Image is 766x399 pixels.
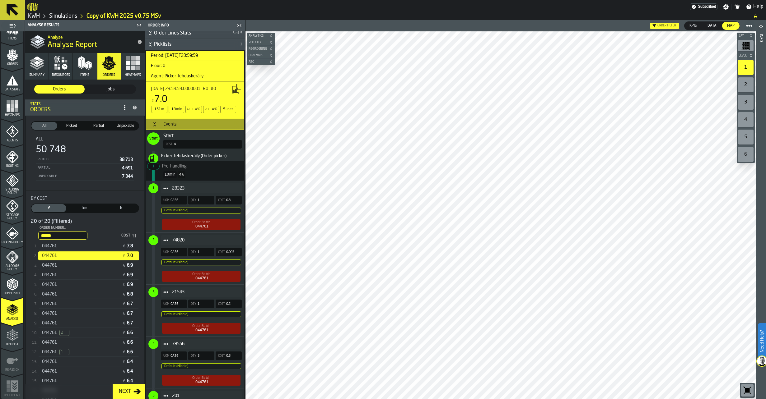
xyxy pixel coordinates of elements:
[42,340,57,345] span: 044761
[147,163,160,170] div: Sequence ID: 0
[235,22,244,29] label: button-toggle-Close me
[69,205,101,211] span: km
[146,81,244,119] div: stat-2025-08-25 23:59:59.0000001—R0—#0
[112,233,130,238] span: Cost
[38,357,139,366] div: StatList-item-[object Object]
[36,155,134,164] div: StatList-item-Picked
[154,41,239,48] span: Picklists
[38,309,139,318] div: StatList-item-[object Object]
[49,13,77,20] a: link-to-/wh/i/4fb45246-3b77-4bb5-b880-c337c3c5facb
[1,21,23,30] label: button-toggle-Toggle Full Menu
[684,22,702,30] div: thumb
[216,354,225,358] div: Cost
[161,250,169,255] div: UOM
[123,244,125,249] span: €
[161,198,169,203] div: UOM
[58,121,85,131] label: button-switch-multi-Picked (38 713)
[42,282,57,287] span: 044761
[105,205,137,211] span: h
[42,301,57,306] span: 044761
[152,285,155,336] span: LegendItem
[123,254,125,258] span: €
[123,360,125,364] span: €
[103,204,139,213] label: button-switch-multi-Time
[58,122,84,130] div: thumb
[113,384,145,399] button: button-Next
[48,34,132,40] h2: Sub Title
[170,198,178,202] span: CASE
[218,302,225,306] span: Cost
[163,302,169,306] span: UOM
[146,61,244,71] h3: title-section-Floor: 0
[154,30,231,37] span: Order Lines Stats
[38,318,139,328] div: StatList-item-[object Object]
[757,21,765,33] label: button-toggle-Open
[145,28,245,39] button: button-
[152,337,155,388] span: LegendItem
[216,250,225,255] div: Cost
[42,244,57,249] span: 044761
[152,106,167,113] div: Distance
[42,378,57,383] span: 044761
[1,145,23,170] li: menu Routing
[52,73,70,77] span: Resources
[123,341,125,345] span: €
[104,204,138,212] div: thumb
[146,119,244,130] h3: title-section-Events
[42,330,57,335] span: 044761
[38,337,139,347] div: StatList-item-[object Object]
[37,158,117,162] div: Picked
[191,250,196,254] span: Qty
[86,122,111,130] div: thumb
[154,107,161,112] div: 151
[38,232,87,240] input: label
[188,302,196,306] div: Qty
[203,106,219,113] div: VOLUME: Agent N/A / Picklist 221 724 cm3 (∞%)
[151,86,237,91] div: Title
[198,354,199,358] span: 3
[161,302,169,306] div: UOM
[1,119,23,144] li: menu Agents
[161,107,164,112] span: m
[31,196,139,201] div: Title
[85,121,112,131] label: button-switch-multi-Partial (4 691)
[123,292,125,297] span: €
[737,94,755,111] div: button-toolbar-undefined
[218,250,225,254] span: Cost
[737,59,755,76] div: button-toolbar-undefined
[161,339,242,349] div: Item
[216,198,225,203] div: Cost
[148,235,158,245] span: counterLabel
[1,272,23,297] li: menu Compliance
[1,264,23,271] span: Allocate Policy
[738,130,754,144] div: 5
[247,41,268,44] span: Velocity
[1,113,23,117] span: Heatmaps
[38,347,139,357] div: StatList-item-[object Object]
[127,282,134,287] span: 6.9
[42,263,57,268] span: 044761
[127,244,134,248] span: 7.8
[26,23,135,27] div: Analyse Results
[38,289,139,299] div: StatList-item-[object Object]
[226,302,231,306] span: 0.2
[205,108,211,111] label: Vol.
[36,137,43,142] span: All
[161,287,242,297] div: Item
[690,3,717,10] a: link-to-/wh/i/4fb45246-3b77-4bb5-b880-c337c3c5facb/settings/billing
[152,99,154,103] span: €
[1,88,23,91] span: Data Stats
[123,302,125,306] span: €
[148,287,158,297] span: counterLabel
[247,47,268,51] span: Re-Ordering
[38,270,139,280] div: StatList-item-[object Object]
[146,51,244,61] h3: title-section-Period: 2025-08-25T23:59:59
[127,273,134,277] span: 6.9
[162,375,241,386] div: Order Batch
[162,219,241,230] div: Order Batch
[125,73,141,77] span: Heatmaps
[191,199,196,202] span: Qty
[247,385,282,398] a: logo-header
[31,196,47,201] span: By Cost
